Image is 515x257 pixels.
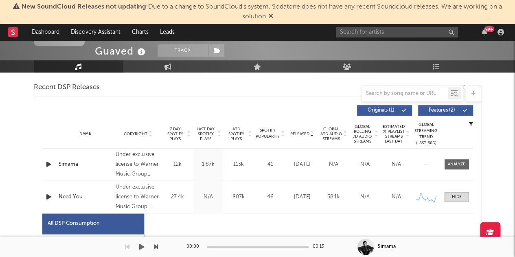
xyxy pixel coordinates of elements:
a: Leads [154,24,180,40]
a: Discovery Assistant [65,24,126,40]
span: Features ( 2 ) [423,108,461,113]
div: 00:00 [186,242,203,252]
div: Under exclusive license to Warner Music Group Germany Holding GmbH, © 2025 sentir, Guaved [116,182,160,212]
span: 7 Day Spotify Plays [164,127,186,141]
div: 46 [256,193,285,201]
div: 807k [226,193,252,201]
div: N/A [320,160,347,169]
div: 12k [164,160,191,169]
input: Search by song name or URL [362,90,448,97]
a: Charts [126,24,154,40]
div: Name [59,131,112,137]
div: N/A [383,193,410,201]
div: Guaved [95,44,147,58]
div: Spotify Plays/Popularity [42,234,144,255]
button: 99+ [482,29,487,35]
div: 1.87k [195,160,221,169]
div: N/A [351,160,379,169]
div: [DATE] [289,160,316,169]
button: Originals(1) [357,105,412,116]
span: ATD Spotify Plays [226,127,247,141]
a: Simama [59,160,112,169]
span: Dismiss [268,13,273,20]
span: Global Rolling 7D Audio Streams [351,124,374,144]
a: Dashboard [26,24,65,40]
span: Recent DSP Releases [34,83,100,92]
span: Copyright [124,132,147,136]
span: Spotify Popularity [256,127,280,140]
div: All DSP Consumption [42,213,144,234]
a: Need You [59,193,112,201]
span: Global ATD Audio Streams [320,127,342,141]
div: 41 [256,160,285,169]
button: Features(2) [418,105,473,116]
div: Global Streaming Trend (Last 60D) [414,122,438,146]
div: N/A [351,193,379,201]
span: Last Day Spotify Plays [195,127,217,141]
button: Track [158,44,208,57]
span: New SoundCloud Releases not updating [22,4,146,10]
div: 27.4k [164,193,191,201]
div: 00:15 [313,242,329,252]
span: Originals ( 1 ) [362,108,400,113]
div: 99 + [484,26,494,32]
div: [DATE] [289,193,316,201]
span: : Due to a change to SoundCloud's system, Sodatone does not have any recent Soundcloud releases. ... [22,4,502,20]
div: N/A [383,160,410,169]
div: Simama [378,243,396,250]
span: Released [290,132,309,136]
span: Estimated % Playlist Streams Last Day [383,124,405,144]
input: Search for artists [336,27,458,37]
div: Under exclusive license to Warner Music Group Germany Holding GmbH, © 2025 Guaved, sentir [116,150,160,179]
div: 584k [320,193,347,201]
div: N/A [195,193,221,201]
div: All DSP Consumption [48,219,100,228]
div: 113k [226,160,252,169]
